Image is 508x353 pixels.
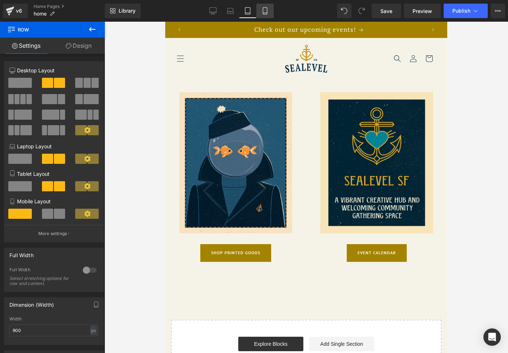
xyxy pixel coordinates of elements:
[7,29,23,45] summary: Menu
[90,326,97,335] div: px
[25,0,263,15] div: 2 of 2
[144,315,209,329] a: Add Single Section
[4,225,103,242] button: More settings
[35,222,106,240] a: SHOP PRINTED GOODS
[73,315,138,329] a: Explore Blocks
[413,7,432,15] span: Preview
[114,23,168,51] img: Sealevel
[239,4,256,18] a: Tablet
[7,22,80,38] span: Row
[9,324,98,336] input: auto
[34,11,47,17] span: home
[483,328,501,346] div: Open Intercom Messenger
[14,6,24,16] div: v6
[34,4,105,9] a: Home Pages
[9,316,98,322] div: Width
[9,143,98,150] p: Laptop Layout
[444,4,488,18] button: Publish
[224,29,240,45] summary: Search
[222,4,239,18] a: Laptop
[119,8,136,14] span: Library
[25,0,263,15] a: Check out our upcoming events!
[9,170,98,178] p: Tablet Layout
[52,38,105,54] a: Design
[256,4,274,18] a: Mobile
[111,20,171,54] a: Sealevel
[380,7,392,15] span: Save
[452,8,470,14] span: Publish
[9,67,98,74] p: Desktop Layout
[3,4,28,18] a: v6
[9,267,76,275] div: Full Width
[9,276,74,286] div: Select stretching options for row and content.
[354,4,369,18] button: Redo
[105,4,141,18] a: New Library
[38,230,67,237] p: More settings
[9,248,34,258] div: Full Width
[182,222,242,240] a: EVENT CALENDAR
[89,4,191,12] span: Check out our upcoming events!
[204,4,222,18] a: Desktop
[9,197,98,205] p: Mobile Layout
[337,4,351,18] button: Undo
[404,4,441,18] a: Preview
[491,4,505,18] button: More
[9,298,54,308] div: Dimension (Width)
[25,0,263,15] div: Announcement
